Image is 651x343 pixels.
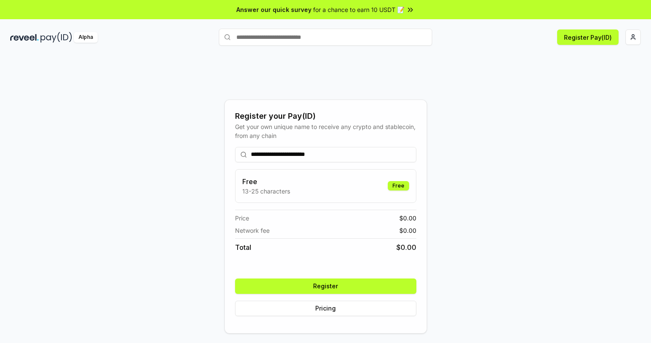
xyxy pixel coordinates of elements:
[396,242,416,252] span: $ 0.00
[10,32,39,43] img: reveel_dark
[388,181,409,191] div: Free
[557,29,619,45] button: Register Pay(ID)
[235,242,251,252] span: Total
[41,32,72,43] img: pay_id
[399,226,416,235] span: $ 0.00
[235,214,249,223] span: Price
[242,176,290,187] h3: Free
[399,214,416,223] span: $ 0.00
[235,226,270,235] span: Network fee
[235,279,416,294] button: Register
[235,110,416,122] div: Register your Pay(ID)
[236,5,311,14] span: Answer our quick survey
[242,187,290,196] p: 13-25 characters
[313,5,404,14] span: for a chance to earn 10 USDT 📝
[235,301,416,316] button: Pricing
[235,122,416,140] div: Get your own unique name to receive any crypto and stablecoin, from any chain
[74,32,98,43] div: Alpha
